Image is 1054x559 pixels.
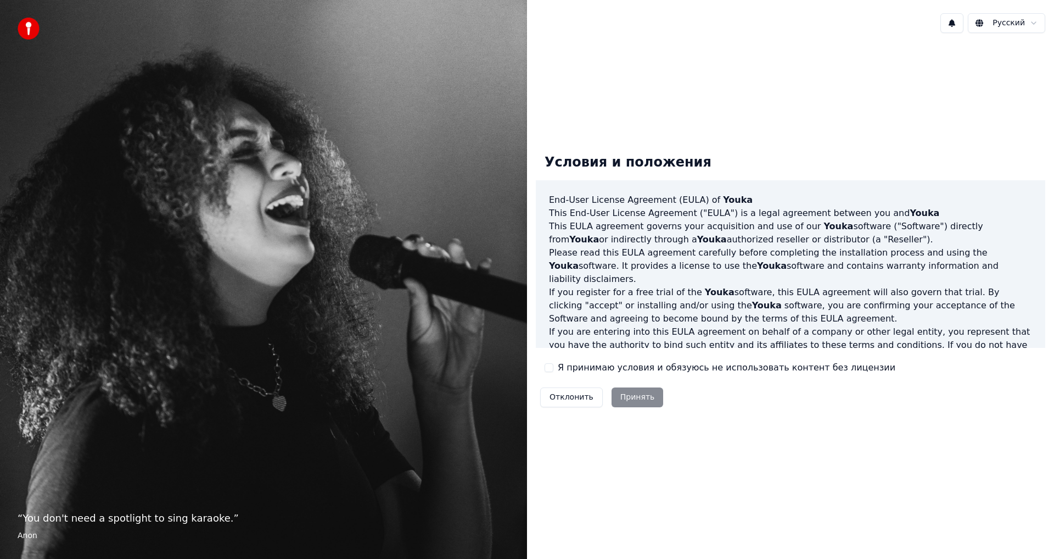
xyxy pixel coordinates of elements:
[549,261,579,271] span: Youka
[823,221,853,231] span: Youka
[18,511,509,526] p: “ You don't need a spotlight to sing karaoke. ”
[705,287,735,297] span: Youka
[18,530,509,541] footer: Anon
[569,234,599,245] span: Youka
[549,193,1032,207] h3: End-User License Agreement (EULA) of
[549,207,1032,220] p: This End-User License Agreement ("EULA") is a legal agreement between you and
[536,145,720,180] div: Условия и положения
[558,361,895,374] label: Я принимаю условия и обязуюсь не использовать контент без лицензии
[752,300,782,311] span: Youka
[540,388,603,407] button: Отклонить
[910,208,939,218] span: Youka
[697,234,727,245] span: Youka
[723,195,753,205] span: Youka
[549,286,1032,325] p: If you register for a free trial of the software, this EULA agreement will also govern that trial...
[549,220,1032,246] p: This EULA agreement governs your acquisition and use of our software ("Software") directly from o...
[549,246,1032,286] p: Please read this EULA agreement carefully before completing the installation process and using th...
[18,18,40,40] img: youka
[757,261,787,271] span: Youka
[549,325,1032,378] p: If you are entering into this EULA agreement on behalf of a company or other legal entity, you re...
